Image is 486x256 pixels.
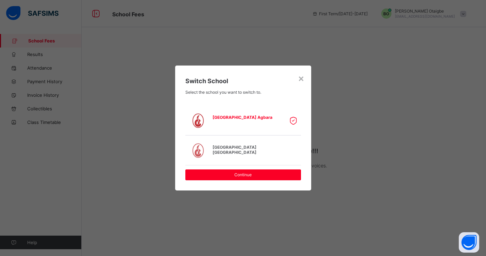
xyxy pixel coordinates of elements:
p: Select the school you want to switch to. [185,90,301,95]
div: × [298,72,304,84]
span: [GEOGRAPHIC_DATA] Agbara [213,115,281,120]
span: Continue [190,172,296,177]
button: Open asap [459,232,479,253]
span: [GEOGRAPHIC_DATA] [GEOGRAPHIC_DATA] [213,145,281,155]
h2: Switch School [185,77,301,85]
